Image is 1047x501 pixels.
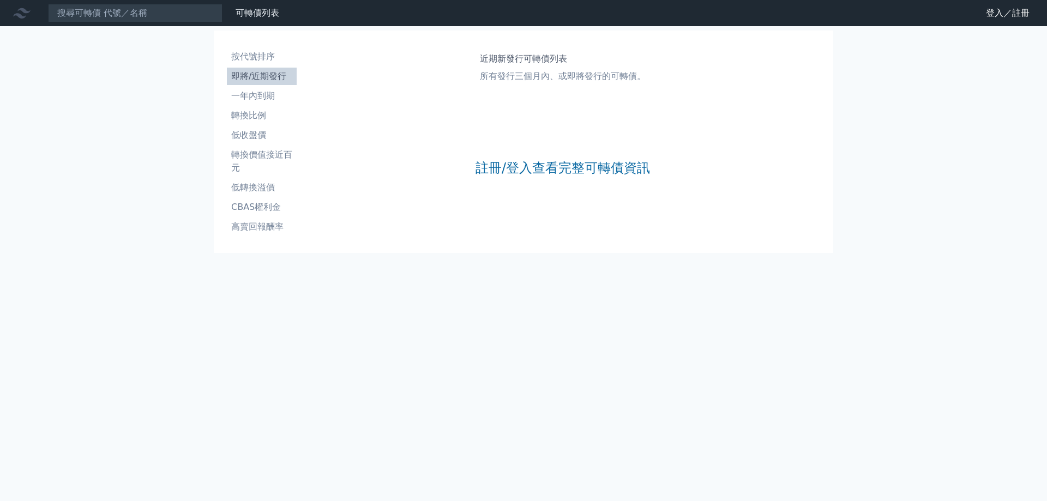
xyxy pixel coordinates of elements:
[227,181,297,194] li: 低轉換溢價
[480,70,646,83] p: 所有發行三個月內、或即將發行的可轉債。
[227,148,297,174] li: 轉換價值接近百元
[977,4,1038,22] a: 登入／註冊
[227,107,297,124] a: 轉換比例
[227,70,297,83] li: 即將/近期發行
[227,87,297,105] a: 一年內到期
[476,159,650,177] a: 註冊/登入查看完整可轉債資訊
[480,52,646,65] h1: 近期新發行可轉債列表
[227,48,297,65] a: 按代號排序
[227,201,297,214] li: CBAS權利金
[227,109,297,122] li: 轉換比例
[227,179,297,196] a: 低轉換溢價
[227,129,297,142] li: 低收盤價
[227,146,297,177] a: 轉換價值接近百元
[227,218,297,236] a: 高賣回報酬率
[236,8,279,18] a: 可轉債列表
[227,126,297,144] a: 低收盤價
[227,50,297,63] li: 按代號排序
[48,4,222,22] input: 搜尋可轉債 代號／名稱
[227,89,297,102] li: 一年內到期
[227,220,297,233] li: 高賣回報酬率
[227,198,297,216] a: CBAS權利金
[227,68,297,85] a: 即將/近期發行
